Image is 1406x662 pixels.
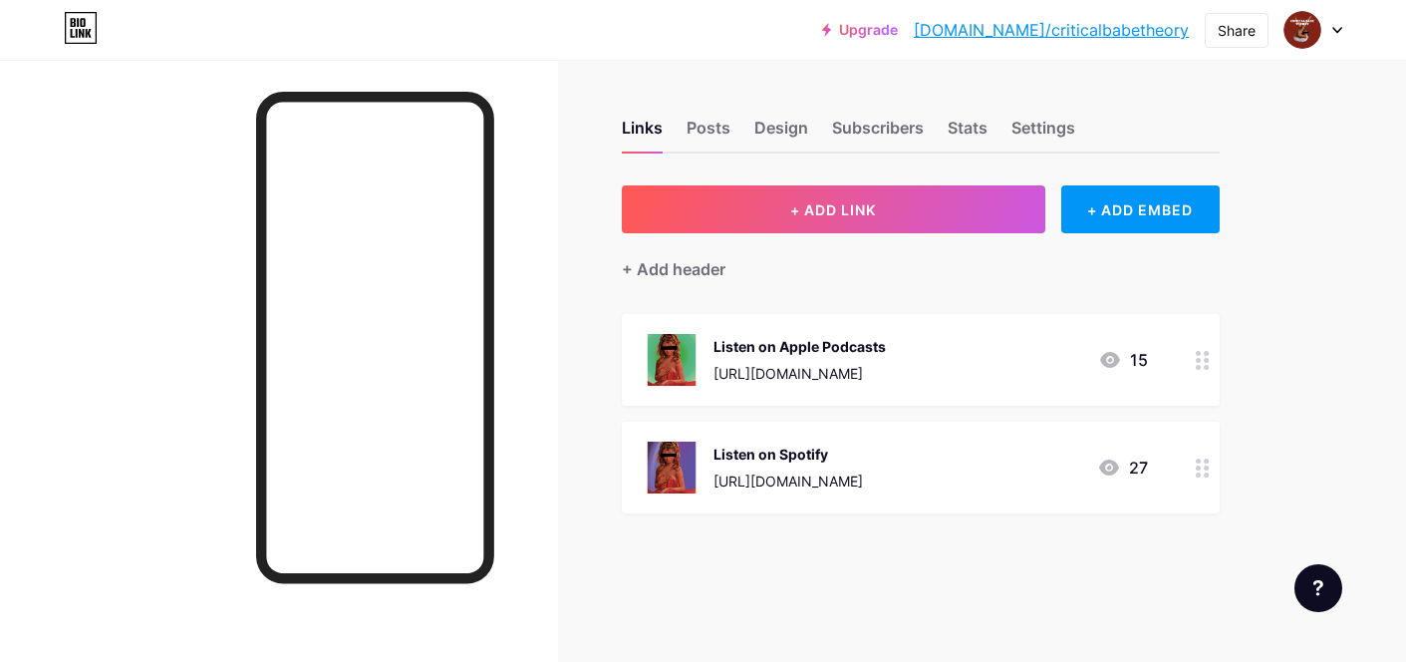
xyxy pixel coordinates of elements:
div: 27 [1097,456,1148,480]
div: Links [622,116,663,152]
div: Listen on Spotify [713,444,863,465]
div: Share [1218,20,1256,41]
a: [DOMAIN_NAME]/criticalbabetheory [914,18,1189,42]
img: Listen on Spotify [646,442,698,494]
button: + ADD LINK [622,185,1045,233]
div: 15 [1098,348,1148,372]
div: Posts [687,116,730,152]
div: Design [754,116,808,152]
div: Subscribers [832,116,924,152]
img: Listen on Apple Podcasts [646,334,698,386]
div: Settings [1011,116,1075,152]
div: Stats [948,116,987,152]
span: + ADD LINK [790,201,876,218]
div: [URL][DOMAIN_NAME] [713,471,863,492]
div: + Add header [622,257,725,281]
a: Upgrade [822,22,898,38]
div: [URL][DOMAIN_NAME] [713,363,886,384]
div: Listen on Apple Podcasts [713,336,886,357]
div: + ADD EMBED [1061,185,1220,233]
img: criticalbabetheory [1283,11,1321,49]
